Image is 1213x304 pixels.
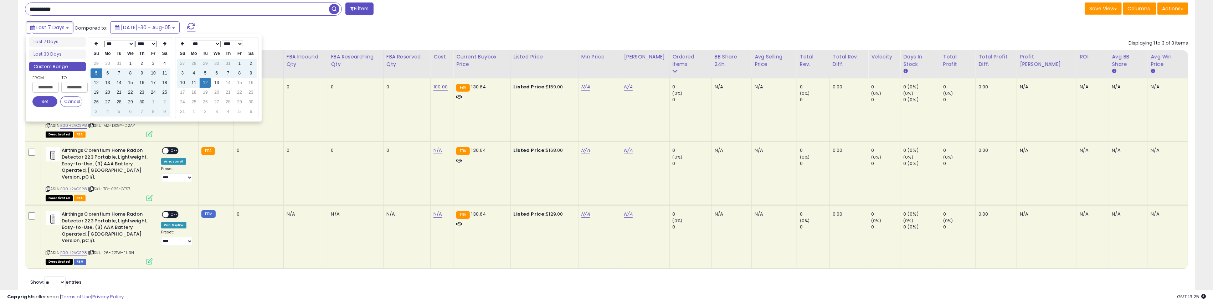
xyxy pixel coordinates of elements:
[755,84,791,90] div: N/A
[1157,2,1188,15] button: Actions
[188,97,200,107] td: 25
[161,166,193,182] div: Preset:
[1151,84,1182,90] div: N/A
[715,53,749,68] div: BB Share 24h.
[125,68,136,78] td: 8
[833,53,865,68] div: Total Rev. Diff.
[581,83,590,91] a: N/A
[234,78,245,88] td: 15
[673,154,683,160] small: (0%)
[159,59,170,68] td: 4
[177,49,188,58] th: Su
[222,97,234,107] td: 28
[1020,147,1071,154] div: N/A
[46,211,60,225] img: 316lDKfjRgL._SL40_.jpg
[125,97,136,107] td: 29
[159,107,170,117] td: 9
[903,218,913,223] small: (0%)
[624,211,633,218] a: N/A
[800,147,829,154] div: 0
[1127,5,1150,12] span: Columns
[148,49,159,58] th: Fr
[715,84,746,90] div: N/A
[62,147,148,182] b: Airthings Corentium Home Radon Detector 223 Portable, Lightweight, Easy-to-Use, (3) AAA Battery O...
[201,210,215,218] small: FBM
[30,279,82,285] span: Show: entries
[159,88,170,97] td: 25
[1112,53,1145,68] div: Avg BB Share
[91,88,102,97] td: 19
[903,68,908,74] small: Days In Stock.
[46,211,153,264] div: ASIN:
[287,147,323,154] div: 0
[1123,2,1156,15] button: Columns
[177,68,188,78] td: 3
[148,68,159,78] td: 10
[456,211,469,219] small: FBA
[136,49,148,58] th: Th
[136,78,148,88] td: 16
[1151,147,1182,154] div: N/A
[125,107,136,117] td: 6
[125,88,136,97] td: 22
[200,88,211,97] td: 19
[581,53,618,61] div: Min Price
[159,49,170,58] th: Sa
[7,293,33,300] strong: Copyright
[74,132,86,138] span: FBA
[200,59,211,68] td: 29
[800,224,829,230] div: 0
[978,53,1014,68] div: Total Profit Diff.
[200,78,211,88] td: 12
[514,147,546,154] b: Listed Price:
[91,78,102,88] td: 12
[581,211,590,218] a: N/A
[624,53,667,61] div: [PERSON_NAME]
[36,24,65,31] span: Last 7 Days
[136,88,148,97] td: 23
[287,211,323,217] div: N/A
[169,212,180,218] span: OFF
[91,68,102,78] td: 5
[125,78,136,88] td: 15
[177,107,188,117] td: 31
[1020,211,1071,217] div: N/A
[148,59,159,68] td: 3
[1129,40,1188,47] div: Displaying 1 to 3 of 3 items
[211,97,222,107] td: 27
[943,211,975,217] div: 0
[74,25,107,31] span: Compared to:
[222,49,234,58] th: Th
[673,224,711,230] div: 0
[125,49,136,58] th: We
[287,53,325,68] div: FBA inbound Qty
[201,147,215,155] small: FBA
[188,49,200,58] th: Mo
[943,53,972,68] div: Total Profit
[113,88,125,97] td: 21
[386,84,425,90] div: 0
[1080,211,1104,217] div: N/A
[125,59,136,68] td: 1
[159,68,170,78] td: 11
[871,218,881,223] small: (0%)
[200,49,211,58] th: Tu
[833,147,863,154] div: 0.00
[211,78,222,88] td: 13
[237,53,281,68] div: Fulfillable Quantity
[245,107,257,117] td: 6
[169,148,180,154] span: OFF
[60,123,87,129] a: B00H2VOSP8
[200,68,211,78] td: 5
[514,211,573,217] div: $129.00
[755,53,794,68] div: Avg Selling Price
[245,49,257,58] th: Sa
[188,59,200,68] td: 28
[113,49,125,58] th: Tu
[1112,147,1142,154] div: N/A
[514,84,573,90] div: $159.00
[903,147,940,154] div: 0 (0%)
[211,68,222,78] td: 6
[673,97,711,103] div: 0
[624,83,633,91] a: N/A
